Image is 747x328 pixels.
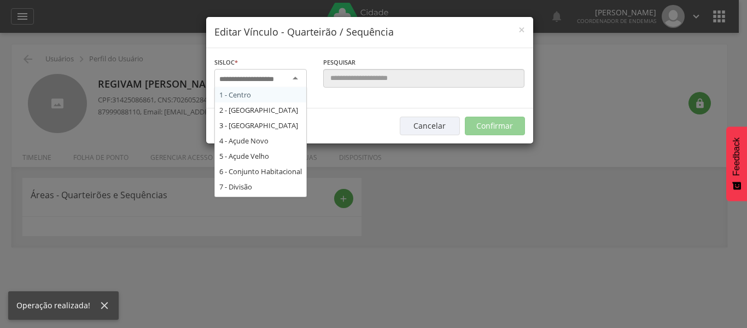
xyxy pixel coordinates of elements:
div: 3 - [GEOGRAPHIC_DATA] [215,118,306,133]
span: Feedback [732,137,742,176]
div: 1 - Centro [215,87,306,102]
div: 2 - [GEOGRAPHIC_DATA] [215,102,306,118]
button: Feedback - Mostrar pesquisa [726,126,747,201]
div: 5 - Açude Velho [215,148,306,164]
span: Pesquisar [323,58,355,66]
h4: Editar Vínculo - Quarteirão / Sequência [214,25,525,39]
div: 8 - Fátima [215,194,306,210]
div: 6 - Conjunto Habitacional [215,164,306,179]
button: Confirmar [465,117,525,135]
div: Operação realizada! [16,300,98,311]
span: Sisloc [214,58,235,66]
span: × [518,22,525,37]
div: 4 - Açude Novo [215,133,306,148]
div: 7 - Divisão [215,179,306,194]
button: Cancelar [400,117,460,135]
button: Close [518,24,525,36]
